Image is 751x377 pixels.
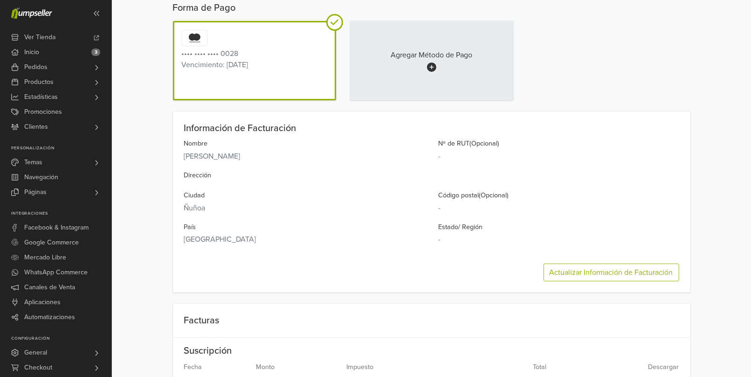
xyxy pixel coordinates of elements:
[439,190,509,201] label: Código postal ( Opcional )
[184,151,425,162] div: [PERSON_NAME]
[439,139,500,149] label: Nº de RUT ( Opcional )
[24,220,89,235] span: Facebook & Instagram
[173,345,690,356] div: Suscripción
[24,360,52,375] span: Checkout
[439,222,483,232] label: Estado / Región
[184,190,205,201] label: Ciudad
[24,280,75,295] span: Canales de Venta
[24,265,88,280] span: WhatsApp Commerce
[184,315,432,326] h5: Facturas
[24,60,48,75] span: Pedidos
[184,123,679,134] div: Información de Facturación
[182,59,327,70] div: Vencimiento :
[24,235,79,250] span: Google Commerce
[24,75,54,90] span: Productos
[391,49,472,72] div: Agregar Método de Pago
[24,90,58,105] span: Estadísticas
[11,336,111,342] p: Configuración
[173,2,690,14] div: Forma de Pago
[24,155,42,170] span: Temas
[24,170,58,185] span: Navegación
[24,30,55,45] span: Ver Tienda
[184,202,425,214] div: Ñuñoa
[439,202,679,214] div: -
[11,146,111,151] p: Personalización
[439,151,679,162] div: -
[227,60,248,70] span: [DATE]
[24,295,61,310] span: Aplicaciones
[24,105,62,119] span: Promociones
[24,45,39,60] span: Inicio
[184,222,196,232] label: País
[24,345,47,360] span: General
[350,21,513,100] a: Agregar Método de Pago
[184,234,425,245] div: [GEOGRAPHIC_DATA]
[24,185,47,200] span: Páginas
[439,234,679,245] div: -
[91,49,100,56] span: 3
[24,310,75,325] span: Automatizaciones
[184,170,212,181] label: Dirección
[24,250,66,265] span: Mercado Libre
[182,49,239,58] span: •••• •••• •••• 0028
[11,211,111,216] p: Integraciones
[24,119,48,134] span: Clientes
[544,264,679,281] button: Actualizar Información de Facturación
[184,139,208,149] label: Nombre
